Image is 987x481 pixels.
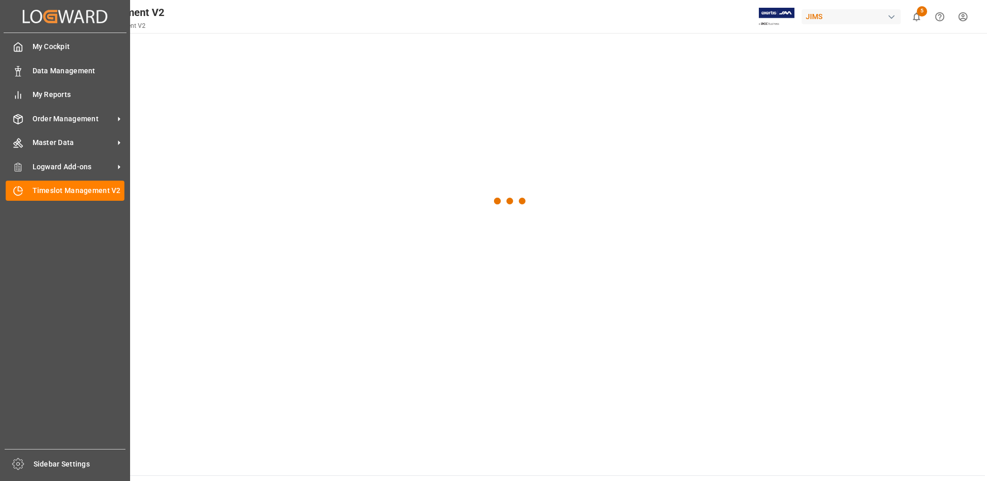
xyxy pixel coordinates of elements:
[928,5,951,28] button: Help Center
[802,7,905,26] button: JIMS
[33,137,114,148] span: Master Data
[33,41,125,52] span: My Cockpit
[33,185,125,196] span: Timeslot Management V2
[33,114,114,124] span: Order Management
[6,181,124,201] a: Timeslot Management V2
[33,162,114,172] span: Logward Add-ons
[802,9,901,24] div: JIMS
[33,66,125,76] span: Data Management
[905,5,928,28] button: show 5 new notifications
[6,37,124,57] a: My Cockpit
[6,60,124,81] a: Data Management
[33,89,125,100] span: My Reports
[917,6,927,17] span: 5
[34,459,126,470] span: Sidebar Settings
[759,8,794,26] img: Exertis%20JAM%20-%20Email%20Logo.jpg_1722504956.jpg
